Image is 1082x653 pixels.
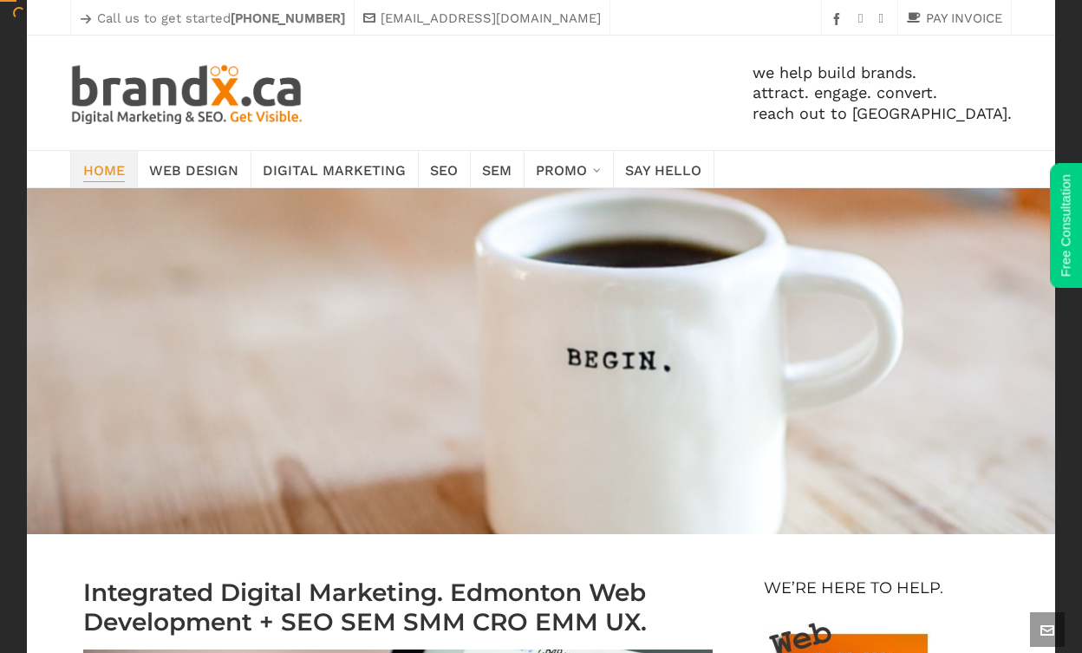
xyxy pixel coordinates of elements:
[83,157,125,181] span: Home
[524,151,614,187] a: Promo
[430,157,458,181] span: SEO
[858,12,868,26] a: instagram
[418,151,471,187] a: SEO
[70,151,138,187] a: Home
[470,151,525,187] a: SEM
[878,12,888,26] a: twitter
[363,8,601,29] a: [EMAIL_ADDRESS][DOMAIN_NAME]
[231,10,345,26] strong: [PHONE_NUMBER]
[625,157,701,181] span: Say Hello
[831,12,848,25] a: facebook
[83,578,713,637] h1: Integrated Digital Marketing. Edmonton Web Development + SEO SEM SMM CRO EMM UX.
[613,151,714,187] a: Say Hello
[80,8,345,29] p: Call us to get started
[482,157,512,181] span: SEM
[263,157,406,181] span: Digital Marketing
[137,151,251,187] a: Web Design
[907,8,1002,29] a: PAY INVOICE
[70,62,305,124] img: Edmonton SEO. SEM. Web Design. Print. Brandx Digital Marketing & SEO
[251,151,419,187] a: Digital Marketing
[305,36,1012,150] div: we help build brands. attract. engage. convert. reach out to [GEOGRAPHIC_DATA].
[536,157,587,181] span: Promo
[764,578,943,598] h4: We’re Here To Help.
[149,157,238,181] span: Web Design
